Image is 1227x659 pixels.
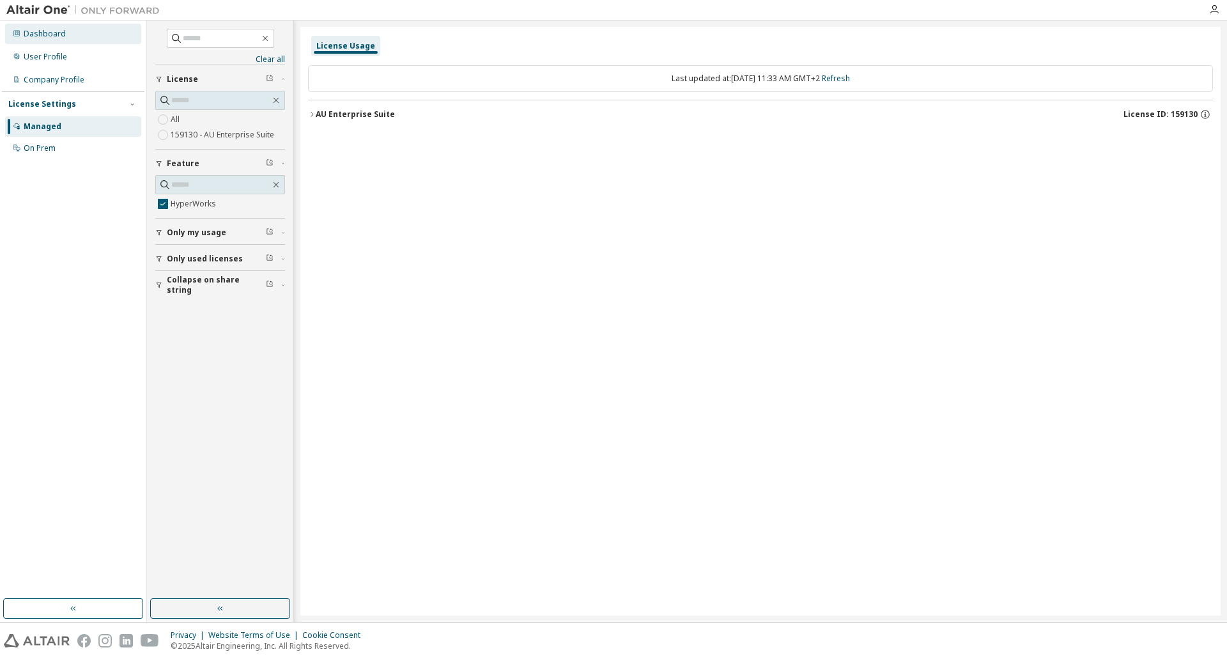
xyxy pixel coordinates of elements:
span: Clear filter [266,159,274,169]
img: instagram.svg [98,634,112,647]
div: User Profile [24,52,67,62]
img: linkedin.svg [120,634,133,647]
div: Website Terms of Use [208,630,302,640]
div: AU Enterprise Suite [316,109,395,120]
div: Dashboard [24,29,66,39]
span: Collapse on share string [167,275,266,295]
button: Only used licenses [155,245,285,273]
div: Privacy [171,630,208,640]
div: Managed [24,121,61,132]
img: altair_logo.svg [4,634,70,647]
a: Clear all [155,54,285,65]
span: Clear filter [266,74,274,84]
span: License ID: 159130 [1123,109,1198,120]
span: Feature [167,159,199,169]
span: Only my usage [167,228,226,238]
img: Altair One [6,4,166,17]
div: License Settings [8,99,76,109]
button: Feature [155,150,285,178]
button: AU Enterprise SuiteLicense ID: 159130 [308,100,1213,128]
button: Collapse on share string [155,271,285,299]
span: Clear filter [266,280,274,290]
span: License [167,74,198,84]
label: 159130 - AU Enterprise Suite [171,127,277,143]
span: Clear filter [266,228,274,238]
button: Only my usage [155,219,285,247]
img: youtube.svg [141,634,159,647]
img: facebook.svg [77,634,91,647]
div: On Prem [24,143,56,153]
span: Clear filter [266,254,274,264]
div: License Usage [316,41,375,51]
label: HyperWorks [171,196,219,212]
div: Company Profile [24,75,84,85]
label: All [171,112,182,127]
span: Only used licenses [167,254,243,264]
div: Cookie Consent [302,630,368,640]
a: Refresh [822,73,850,84]
div: Last updated at: [DATE] 11:33 AM GMT+2 [308,65,1213,92]
p: © 2025 Altair Engineering, Inc. All Rights Reserved. [171,640,368,651]
button: License [155,65,285,93]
